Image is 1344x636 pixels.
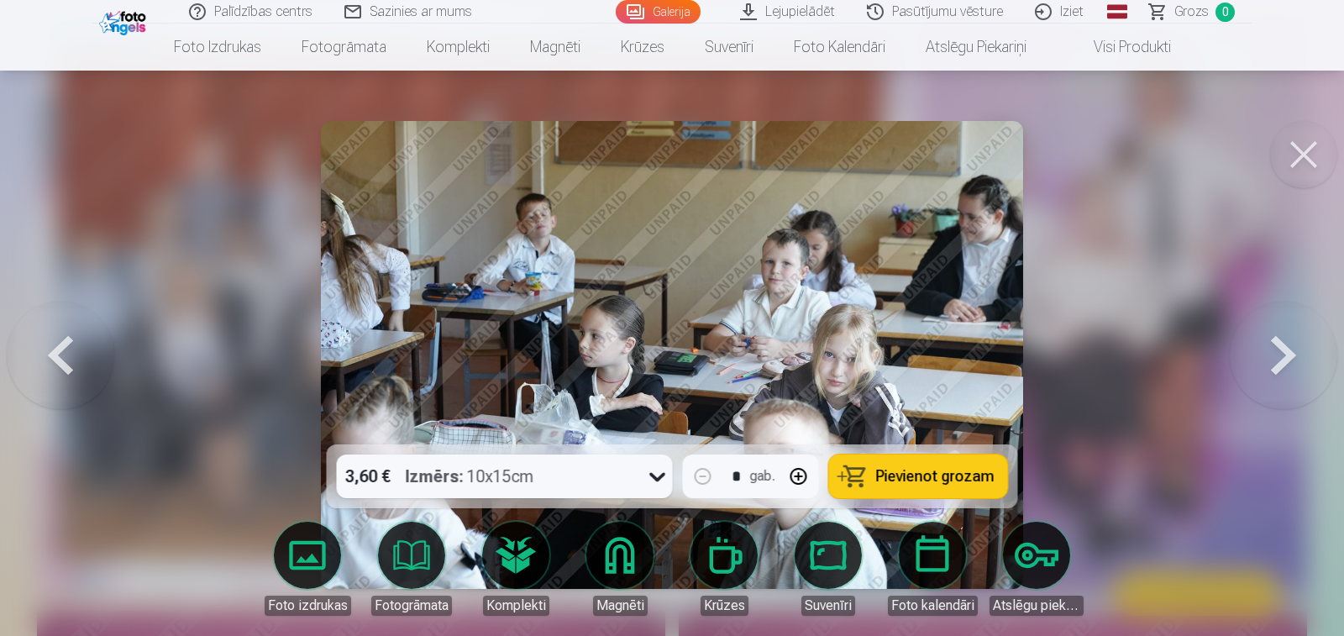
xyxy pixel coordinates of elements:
a: Foto izdrukas [260,522,354,616]
a: Magnēti [510,24,601,71]
a: Foto kalendāri [885,522,979,616]
a: Magnēti [573,522,667,616]
img: /fa1 [99,7,150,35]
div: gab. [750,466,775,486]
div: 3,60 € [337,455,399,498]
a: Komplekti [469,522,563,616]
button: Pievienot grozam [829,455,1008,498]
a: Komplekti [407,24,510,71]
a: Atslēgu piekariņi [990,522,1084,616]
div: Krūzes [701,596,748,616]
a: Visi produkti [1047,24,1191,71]
a: Fotogrāmata [281,24,407,71]
a: Foto izdrukas [154,24,281,71]
a: Atslēgu piekariņi [906,24,1047,71]
div: Fotogrāmata [371,596,452,616]
a: Suvenīri [781,522,875,616]
a: Krūzes [677,522,771,616]
div: 10x15cm [406,455,534,498]
div: Foto kalendāri [888,596,978,616]
span: Pievienot grozam [876,469,995,484]
div: Suvenīri [801,596,855,616]
span: Grozs [1174,2,1209,22]
span: 0 [1215,3,1235,22]
strong: Izmērs : [406,465,464,488]
a: Fotogrāmata [365,522,459,616]
div: Foto izdrukas [265,596,351,616]
a: Suvenīri [685,24,774,71]
div: Atslēgu piekariņi [990,596,1084,616]
div: Komplekti [483,596,549,616]
a: Foto kalendāri [774,24,906,71]
div: Magnēti [593,596,648,616]
a: Krūzes [601,24,685,71]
